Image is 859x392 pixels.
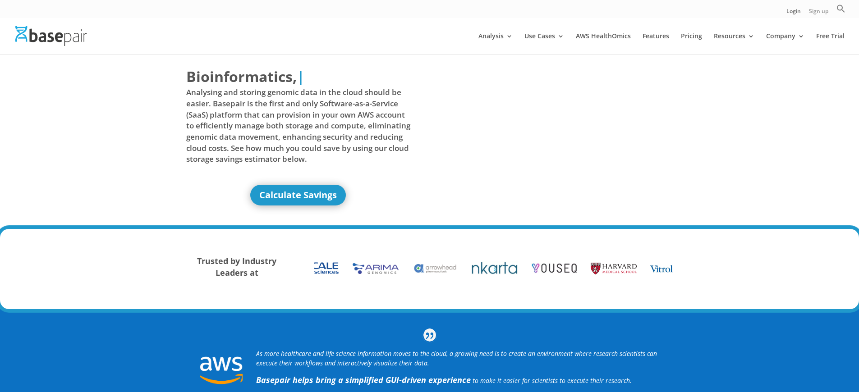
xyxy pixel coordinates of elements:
a: Pricing [681,33,702,54]
a: Login [786,9,801,18]
a: AWS HealthOmics [576,33,631,54]
a: Analysis [478,33,513,54]
a: Resources [714,33,754,54]
a: Company [766,33,804,54]
a: Sign up [809,9,828,18]
a: Features [643,33,669,54]
a: Calculate Savings [250,185,346,205]
strong: Trusted by Industry Leaders at [197,255,276,278]
strong: Basepair helps bring a simplified GUI-driven experience [256,374,471,385]
span: Bioinformatics, [186,66,297,87]
span: to make it easier for scientists to execute their research. [473,376,632,385]
a: Use Cases [524,33,564,54]
span: Analysing and storing genomic data in the cloud should be easier. Basepair is the first and only ... [186,87,411,164]
svg: Search [836,4,845,13]
a: Search Icon Link [836,4,845,18]
span: | [297,67,305,86]
img: Basepair [15,26,87,46]
iframe: Basepair - NGS Analysis Simplified [436,66,661,192]
a: Free Trial [816,33,845,54]
i: As more healthcare and life science information moves to the cloud, a growing need is to create a... [256,349,657,367]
